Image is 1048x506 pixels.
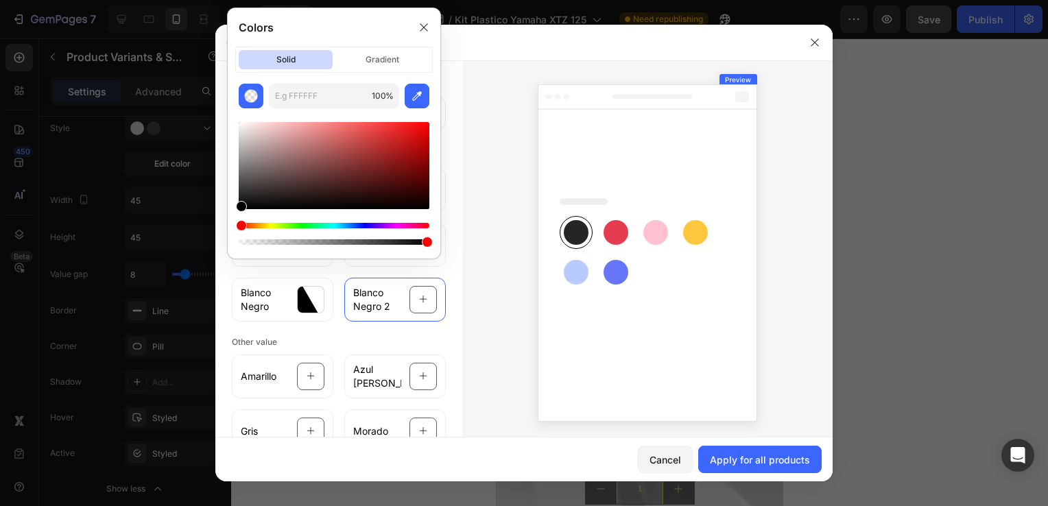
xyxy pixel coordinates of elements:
p: solid [239,50,333,69]
span: % [385,90,394,102]
input: quantity [120,436,167,466]
span: Gris [241,424,258,438]
button: decrement [89,436,120,466]
button: Carousel Back Arrow [11,77,27,93]
div: Product Variants & Swatches [17,199,136,211]
input: E.g FFFFFF [269,84,366,108]
p: Cantidad [1,416,285,433]
button: increment [167,436,198,466]
span: [PERSON_NAME] [86,263,156,272]
strong: YAMAHA XTZ 125 [69,154,218,184]
div: Hue [239,223,429,228]
legend: Color: Blanco Negro [88,295,198,312]
div: Open Intercom Messenger [1001,439,1034,472]
div: Apply for all products [710,453,810,467]
span: Amarillo [241,370,276,383]
span: Other value [232,337,277,347]
span: Morado [353,424,388,438]
span: Blanco Negro [241,286,289,313]
legend: ¿Con o Sin Farola?: [PERSON_NAME] [42,229,244,246]
p: KIT PLÁSTICO [1,123,285,154]
span: Blanco Negro 2 [222,312,246,357]
span: Con Farola [154,263,198,272]
button: Carousel Next Arrow [259,77,275,93]
img: color-transparent-preview [244,89,258,103]
button: color-transparent-preview [239,84,263,108]
p: gradient [335,50,429,69]
span: Blanco Negro 2 [353,286,401,313]
button: Cancel [638,446,693,473]
button: Apply for all products [698,446,822,473]
span: Azul [PERSON_NAME] [353,363,401,390]
legend: Calcas - Gratis [103,361,182,378]
p: Colors [239,19,274,36]
span: Blanco Negro [187,319,209,348]
div: Cancel [650,453,681,467]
